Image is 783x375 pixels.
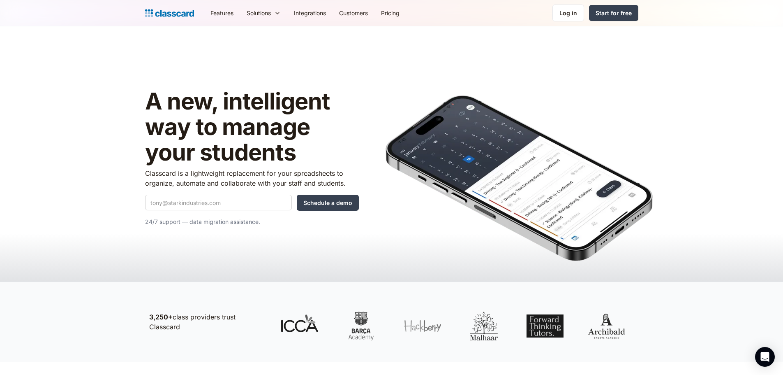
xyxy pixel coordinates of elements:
[204,4,240,22] a: Features
[596,9,632,17] div: Start for free
[552,5,584,21] a: Log in
[149,312,264,332] p: class providers trust Classcard
[297,195,359,211] input: Schedule a demo
[755,347,775,367] div: Open Intercom Messenger
[333,4,374,22] a: Customers
[145,89,359,165] h1: A new, intelligent way to manage your students
[145,168,359,188] p: Classcard is a lightweight replacement for your spreadsheets to organize, automate and collaborat...
[145,217,359,227] p: 24/7 support — data migration assistance.
[559,9,577,17] div: Log in
[240,4,287,22] div: Solutions
[145,7,194,19] a: Logo
[247,9,271,17] div: Solutions
[145,195,359,211] form: Quick Demo Form
[149,313,173,321] strong: 3,250+
[589,5,638,21] a: Start for free
[287,4,333,22] a: Integrations
[145,195,292,210] input: tony@starkindustries.com
[374,4,406,22] a: Pricing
